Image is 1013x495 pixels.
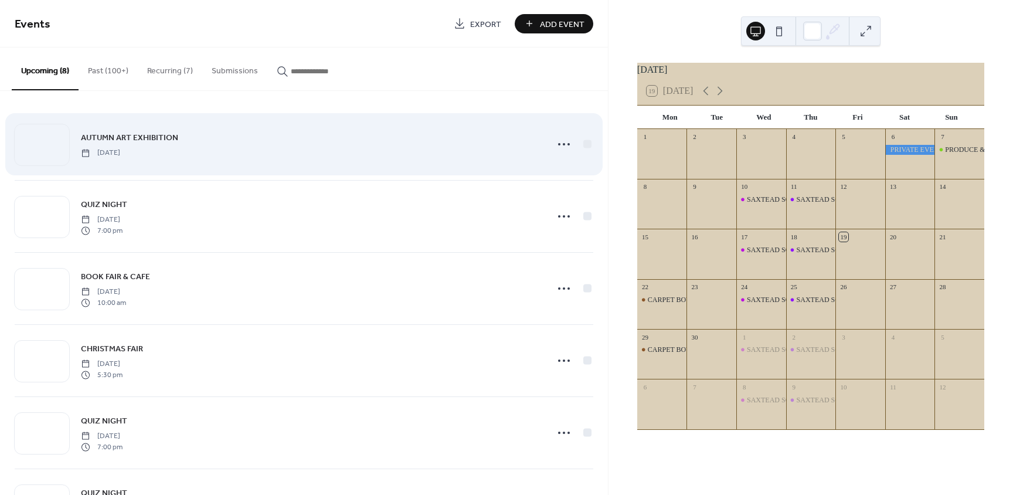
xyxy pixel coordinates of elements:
div: SAXTEAD SCHOOL OF DANCE [736,395,786,405]
div: 7 [690,382,699,391]
span: Export [470,18,501,30]
div: 30 [690,333,699,341]
div: 26 [839,283,848,291]
button: Submissions [202,48,267,89]
button: Upcoming (8) [12,48,79,90]
div: 17 [740,232,749,241]
div: 3 [740,133,749,141]
div: 3 [839,333,848,341]
span: [DATE] [81,287,126,297]
div: SAXTEAD SCHOOL OF DANCE [736,195,786,205]
span: [DATE] [81,148,120,158]
div: Wed [740,106,787,129]
div: 7 [938,133,947,141]
span: Add Event [540,18,584,30]
a: CHRISTMAS FAIR [81,342,143,355]
div: 16 [690,232,699,241]
div: SAXTEAD SCHOOL OF DANCE [747,245,846,255]
div: [DATE] [637,63,984,77]
div: 4 [790,133,798,141]
div: SAXTEAD SCHOOL OF DANCE [736,345,786,355]
div: SAXTEAD SCHOOL OF DANCE IN [PERSON_NAME] [797,345,963,355]
div: PRODUCE & PLANT FAIR + CAFE [934,145,984,155]
div: 1 [740,333,749,341]
a: QUIZ NIGHT [81,414,127,428]
div: 5 [938,333,947,341]
div: 15 [641,232,650,241]
a: QUIZ NIGHT [81,198,127,211]
span: [DATE] [81,431,123,442]
div: 27 [889,283,898,291]
div: 25 [790,283,798,291]
span: 7:00 pm [81,442,123,452]
div: 10 [740,182,749,191]
span: CHRISTMAS FAIR [81,343,143,355]
div: 12 [938,382,947,391]
div: SAXTEAD SCHOOL OF DANCE [736,295,786,305]
div: SAXTEAD SCHOOL OF DANCE IN [PERSON_NAME] [797,295,963,305]
div: SAXTEAD SCHOOL OF DANCE IN EARL SOHAM [786,395,836,405]
a: BOOK FAIR & CAFE [81,270,150,283]
div: 5 [839,133,848,141]
div: 19 [839,232,848,241]
div: 12 [839,182,848,191]
div: 8 [641,182,650,191]
span: [DATE] [81,359,123,369]
div: 23 [690,283,699,291]
div: SAXTEAD SCHOOL OF DANCE IN EARL SOHAM [786,245,836,255]
div: Sun [928,106,975,129]
div: Sat [881,106,928,129]
div: SAXTEAD SCHOOL OF DANCE IN EARL SOHAM [786,295,836,305]
div: PRIVATE EVENT [885,145,935,155]
span: BOOK FAIR & CAFE [81,271,150,283]
span: Events [15,13,50,36]
div: SAXTEAD SCHOOL OF DANCE IN EARL SOHAM [786,195,836,205]
span: QUIZ NIGHT [81,199,127,211]
div: Tue [694,106,740,129]
div: 8 [740,382,749,391]
div: SAXTEAD SCHOOL OF DANCE [736,245,786,255]
div: SAXTEAD SCHOOL OF DANCE [747,395,846,405]
div: Thu [787,106,834,129]
span: 7:00 pm [81,225,123,236]
div: SAXTEAD SCHOOL OF DANCE [747,195,846,205]
div: SAXTEAD SCHOOL OF DANCE IN EARL SOHAM [786,345,836,355]
button: Recurring (7) [138,48,202,89]
div: 22 [641,283,650,291]
div: 10 [839,382,848,391]
button: Add Event [515,14,593,33]
div: Fri [834,106,881,129]
span: QUIZ NIGHT [81,415,127,428]
div: CARPET BOWLS [637,345,687,355]
div: 6 [889,133,898,141]
div: 6 [641,382,650,391]
div: 18 [790,232,798,241]
div: SAXTEAD SCHOOL OF DANCE IN [PERSON_NAME] [797,245,963,255]
span: 5:30 pm [81,369,123,380]
button: Past (100+) [79,48,138,89]
div: 20 [889,232,898,241]
div: 21 [938,232,947,241]
div: 4 [889,333,898,341]
span: 10:00 am [81,297,126,308]
div: 13 [889,182,898,191]
div: 1 [641,133,650,141]
div: 11 [790,182,798,191]
div: 29 [641,333,650,341]
div: 9 [690,182,699,191]
div: SAXTEAD SCHOOL OF DANCE IN [PERSON_NAME] [797,395,963,405]
div: CARPET BOWLS [637,295,687,305]
div: 2 [690,133,699,141]
div: CARPET BOWLS [648,295,701,305]
div: Mon [647,106,694,129]
a: Export [445,14,510,33]
span: AUTUMN ART EXHIBITION [81,132,178,144]
div: SAXTEAD SCHOOL OF DANCE IN [PERSON_NAME] [797,195,963,205]
div: SAXTEAD SCHOOL OF DANCE [747,345,846,355]
div: 14 [938,182,947,191]
div: 28 [938,283,947,291]
div: 11 [889,382,898,391]
div: 9 [790,382,798,391]
div: SAXTEAD SCHOOL OF DANCE [747,295,846,305]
